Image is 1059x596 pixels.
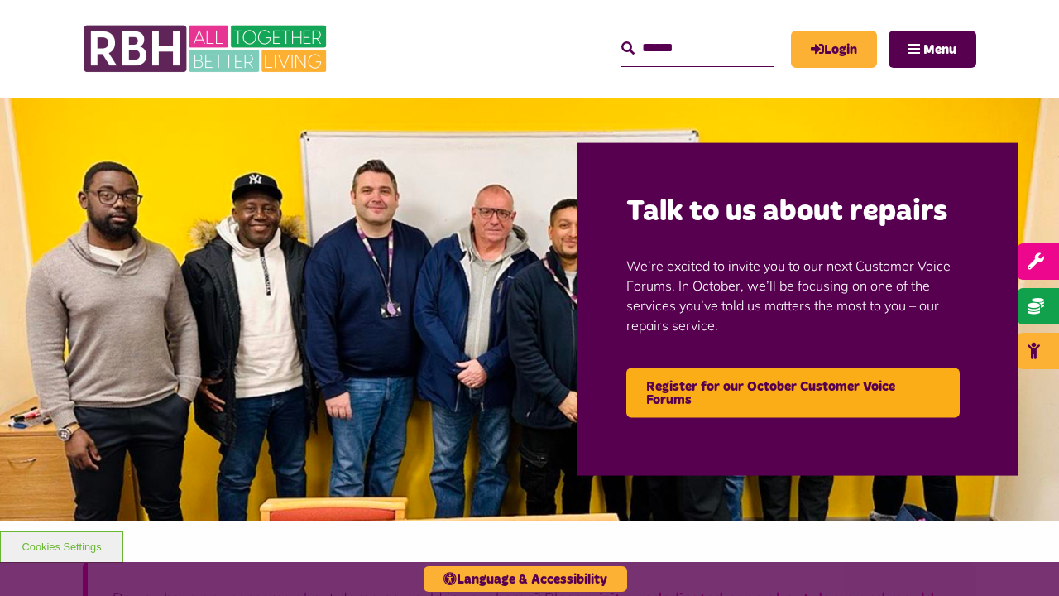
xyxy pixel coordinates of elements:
h2: Talk to us about repairs [626,192,968,231]
button: Navigation [889,31,976,68]
p: We’re excited to invite you to our next Customer Voice Forums. In October, we’ll be focusing on o... [626,231,968,360]
a: MyRBH [791,31,877,68]
button: Language & Accessibility [424,566,627,592]
span: Menu [923,43,956,56]
a: Register for our October Customer Voice Forums [626,368,960,418]
img: RBH [83,17,331,81]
